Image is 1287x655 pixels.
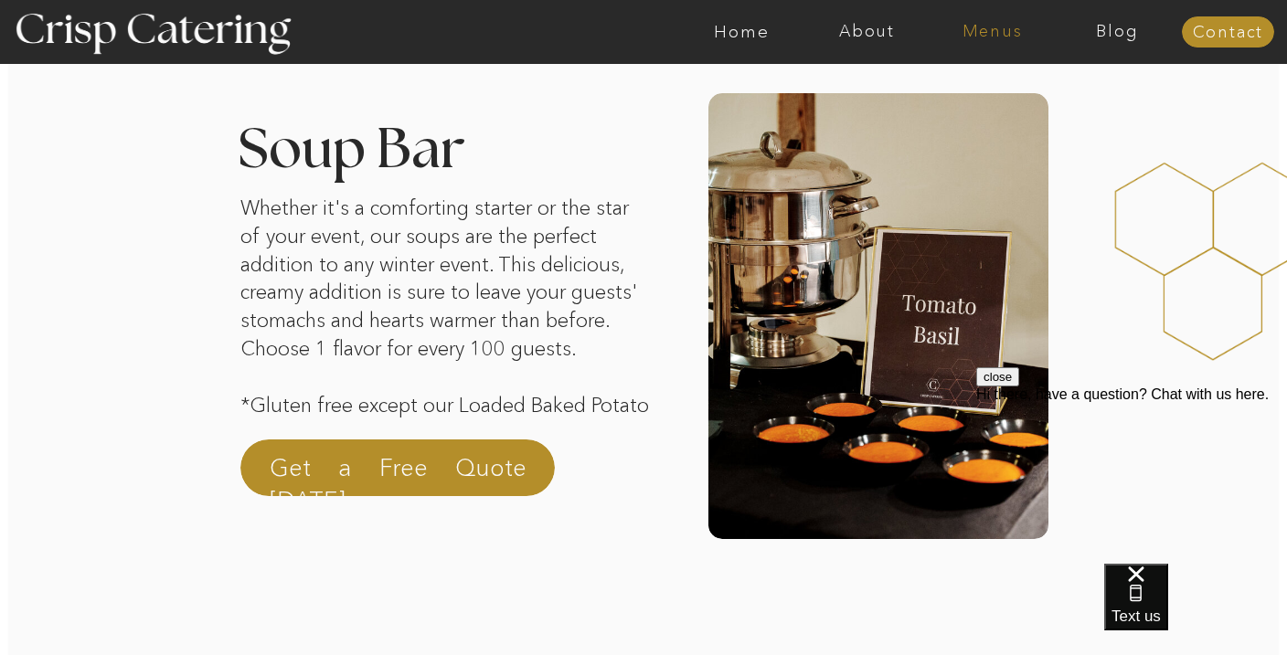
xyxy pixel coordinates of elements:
[804,23,930,41] a: About
[930,23,1055,41] a: Menus
[1104,564,1287,655] iframe: podium webchat widget bubble
[679,23,804,41] a: Home
[1182,24,1274,42] a: Contact
[240,195,654,449] p: Whether it's a comforting starter or the star of your event, our soups are the perfect addition t...
[976,367,1287,586] iframe: podium webchat widget prompt
[239,123,590,234] h2: Soup Bar
[270,451,526,495] a: Get a Free Quote [DATE]
[1055,23,1180,41] a: Blog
